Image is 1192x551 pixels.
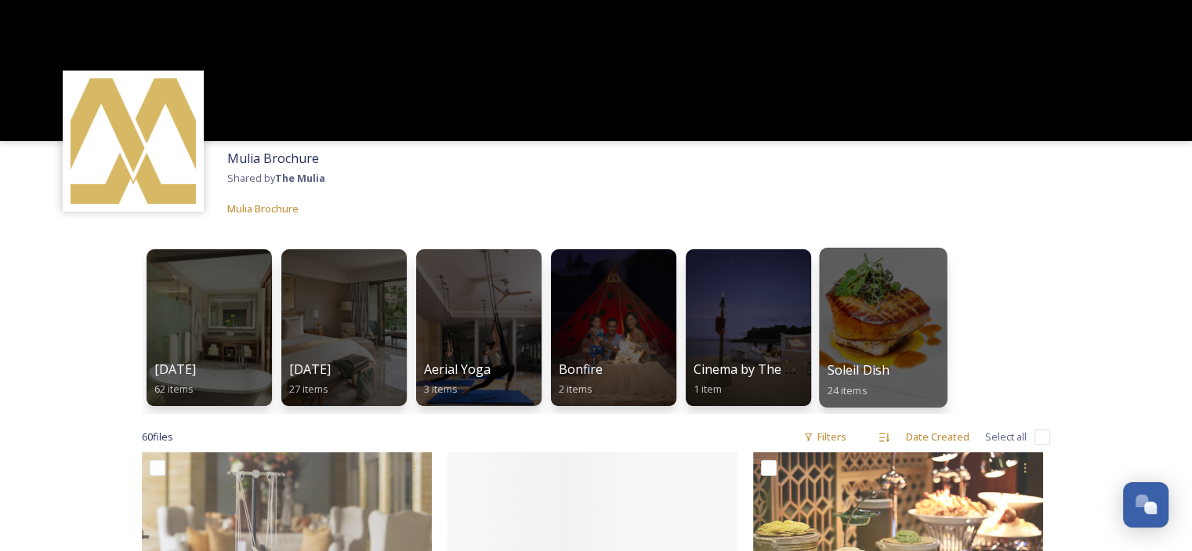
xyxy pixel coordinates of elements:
span: 62 items [154,382,194,396]
span: Soleil Dish [827,361,889,379]
a: Aerial Yoga3 items [411,241,546,406]
button: Open Chat [1123,482,1168,527]
a: Cinema by The Sea1 item [681,241,816,406]
span: 3 items [424,382,458,396]
span: 24 items [827,382,867,397]
span: 27 items [289,382,328,396]
span: 60 file s [142,430,173,444]
a: Mulia Brochure [227,199,299,218]
span: Shared by [227,171,325,185]
span: Cinema by The Sea [694,361,806,378]
span: Aerial Yoga [424,361,491,378]
span: Select all [985,430,1027,444]
a: [DATE]62 items [142,241,277,406]
span: Mulia Brochure [227,150,319,167]
div: Filters [795,422,854,452]
span: Mulia Brochure [227,201,299,216]
span: 1 item [694,382,722,396]
strong: The Mulia [275,171,325,185]
a: [DATE]27 items [277,241,411,406]
span: 2 items [559,382,592,396]
div: Date Created [898,422,977,452]
a: Soleil Dish24 items [816,241,951,406]
span: Bonfire [559,361,603,378]
span: [DATE] [154,361,196,378]
span: [DATE] [289,361,331,378]
a: Bonfire2 items [546,241,681,406]
img: mulia_logo.png [71,78,196,204]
